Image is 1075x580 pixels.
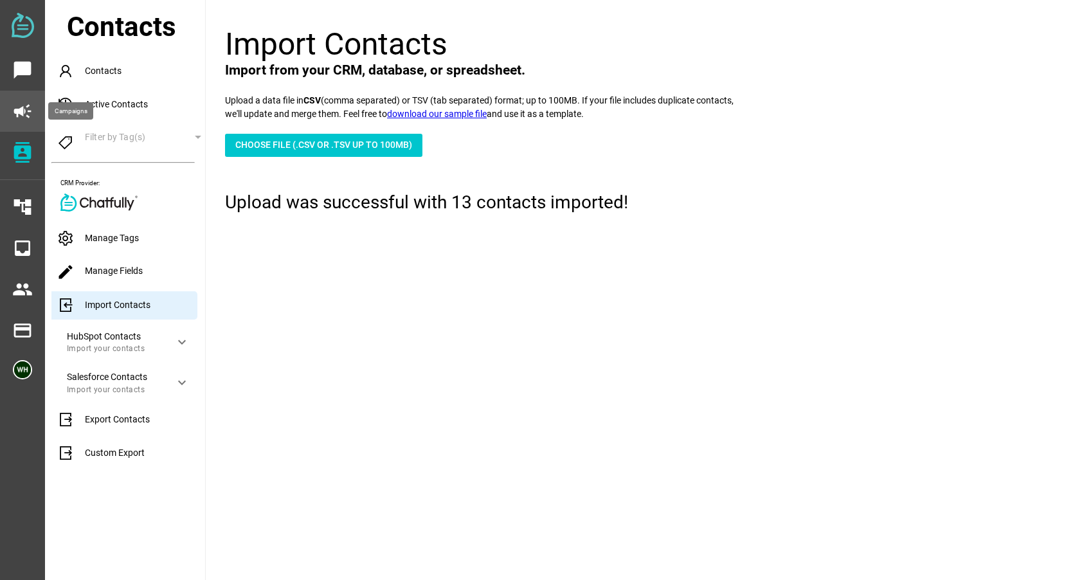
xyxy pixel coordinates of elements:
[60,194,138,212] img: Chatfully
[12,279,33,300] i: people
[67,6,205,47] div: Contacts
[12,13,34,38] img: svg+xml;base64,PD94bWwgdmVyc2lvbj0iMS4wIiBlbmNvZGluZz0iVVRGLTgiPz4KPHN2ZyB2ZXJzaW9uPSIxLjEiIHZpZX...
[51,57,205,86] div: Contacts
[51,224,205,253] div: Manage Tags
[67,385,164,394] div: Import your contacts
[67,372,164,383] div: Salesforce Contacts
[57,448,145,458] a: Custom Export
[51,291,197,320] div: Import Contacts
[12,101,33,122] i: campaign
[225,94,739,121] p: Upload a data file in (comma separated) or TSV (tab separated) format; up to 100MB. If your file ...
[235,137,412,152] span: Choose File (.csv or .tsv up to 100mb)
[60,179,205,188] div: CRM Provider:
[225,62,525,78] span: Import from your CRM, database, or spreadsheet.
[13,360,32,379] img: 5edff51079ed9903661a2266-30.png
[387,109,487,119] a: download our sample file
[225,134,422,157] button: Choose File (.csv or .tsv up to 100mb)
[57,266,143,276] a: Manage Fields
[174,375,190,390] i: keyboard_arrow_down
[12,197,33,217] i: account_tree
[174,334,190,350] i: keyboard_arrow_down
[51,91,205,119] div: Active Contacts
[12,142,33,163] i: contacts
[303,95,321,105] strong: CSV
[225,28,1069,60] h3: Import Contacts
[225,189,1069,216] div: Upload was successful with 13 contacts imported!
[57,263,75,281] i: edit
[12,60,33,80] i: chat_bubble
[12,238,33,258] i: inbox
[67,331,164,342] div: HubSpot Contacts
[67,344,164,353] div: Import your contacts
[51,406,205,434] div: Export Contacts
[12,320,33,341] i: payment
